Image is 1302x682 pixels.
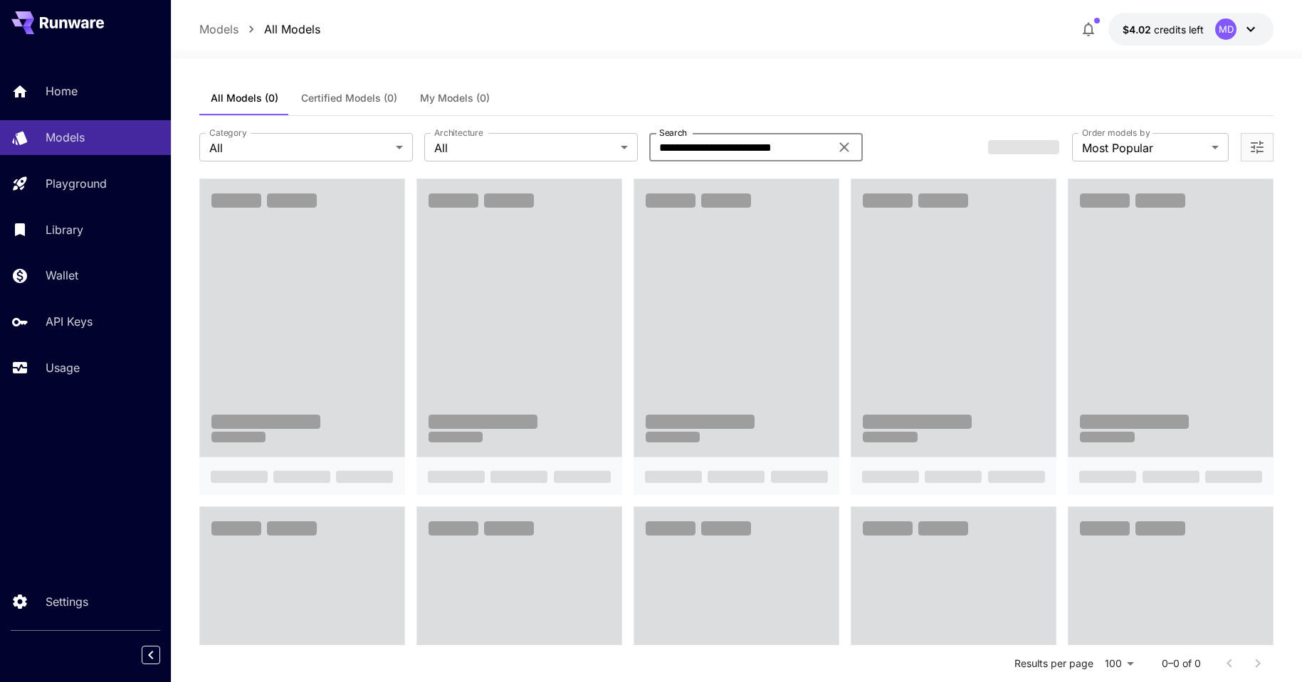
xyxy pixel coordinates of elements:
div: 100 [1099,653,1139,673]
button: $4.02174MD [1108,13,1274,46]
p: Wallet [46,267,78,284]
p: Results per page [1014,656,1093,671]
span: Most Popular [1082,139,1206,156]
label: Category [209,127,247,139]
p: Usage [46,359,80,376]
span: $4.02 [1123,23,1154,36]
p: Models [46,129,85,146]
p: Library [46,221,83,238]
label: Architecture [434,127,483,139]
div: Collapse sidebar [152,642,171,668]
label: Order models by [1082,127,1150,139]
span: My Models (0) [420,92,490,105]
button: Collapse sidebar [142,646,160,664]
span: All [209,139,390,156]
button: Open more filters [1249,139,1266,156]
div: MD [1215,18,1237,40]
span: All Models (0) [211,92,278,105]
nav: breadcrumb [199,21,320,38]
span: All [434,139,615,156]
div: $4.02174 [1123,22,1204,37]
p: Home [46,82,78,100]
span: Certified Models (0) [301,92,397,105]
p: Playground [46,175,107,192]
p: API Keys [46,313,93,330]
p: 0–0 of 0 [1162,656,1201,671]
a: All Models [264,21,320,38]
label: Search [659,127,687,139]
p: Settings [46,593,88,610]
a: Models [199,21,238,38]
span: credits left [1154,23,1204,36]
